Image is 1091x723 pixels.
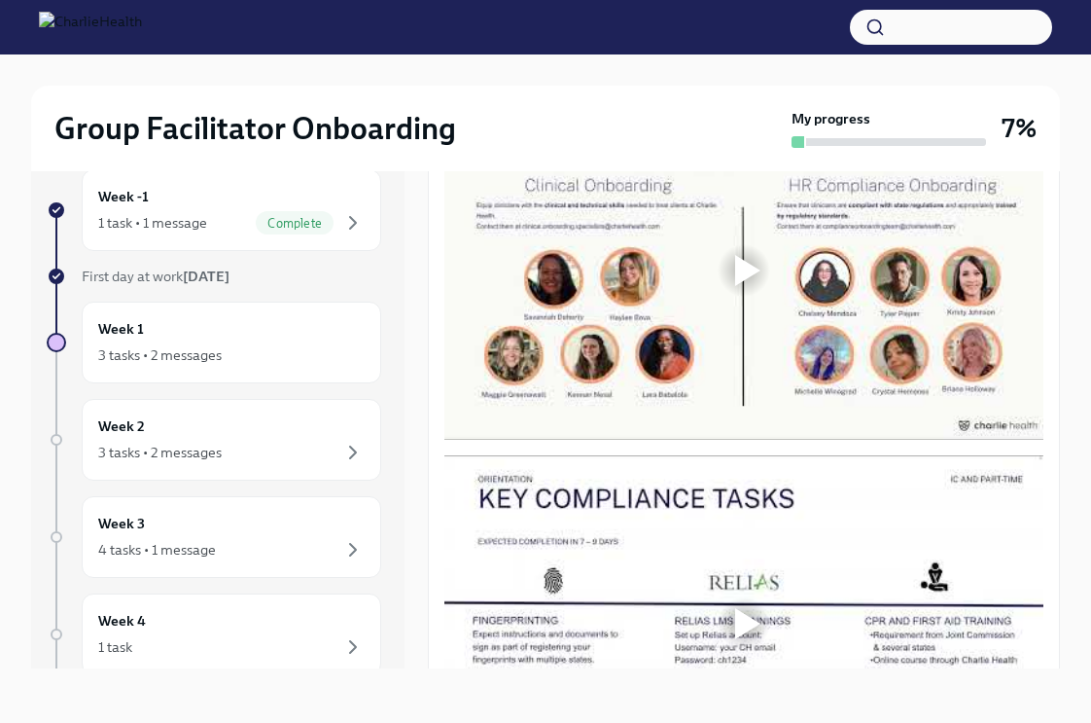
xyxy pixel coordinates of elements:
[1002,111,1037,146] h3: 7%
[47,399,381,481] a: Week 23 tasks • 2 messages
[39,12,142,43] img: CharlieHealth
[47,302,381,383] a: Week 13 tasks • 2 messages
[47,267,381,286] a: First day at work[DATE]
[98,540,216,560] div: 4 tasks • 1 message
[47,594,381,675] a: Week 41 task
[98,513,145,534] h6: Week 3
[98,610,146,632] h6: Week 4
[47,169,381,251] a: Week -11 task • 1 messageComplete
[98,416,145,437] h6: Week 2
[98,637,132,657] div: 1 task
[54,109,456,148] h2: Group Facilitator Onboarding
[98,213,207,233] div: 1 task • 1 message
[256,216,334,231] span: Complete
[792,109,870,128] strong: My progress
[98,318,144,340] h6: Week 1
[98,443,222,462] div: 3 tasks • 2 messages
[183,268,229,285] strong: [DATE]
[98,345,222,365] div: 3 tasks • 2 messages
[47,496,381,578] a: Week 34 tasks • 1 message
[98,186,149,207] h6: Week -1
[82,268,229,285] span: First day at work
